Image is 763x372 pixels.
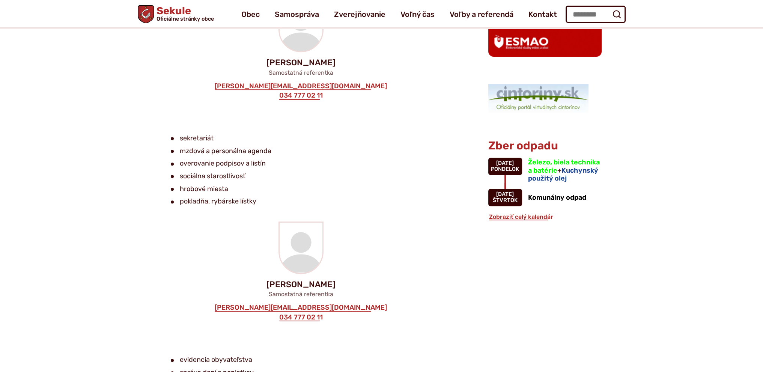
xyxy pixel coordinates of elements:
span: štvrtok [493,197,518,203]
a: Železo, biela technika a batérie+Kuchynský použitý olej [DATE] pondelok [488,158,602,183]
span: Oficiálne stránky obce [156,16,214,21]
a: Logo Sekule, prejsť na domovskú stránku. [138,5,214,23]
a: [PERSON_NAME][EMAIL_ADDRESS][DOMAIN_NAME] [214,304,388,312]
a: Komunálny odpad [DATE] štvrtok [488,189,602,206]
p: Samostatná referentka [150,69,452,76]
p: [PERSON_NAME] [150,58,452,67]
a: Samospráva [275,4,319,25]
li: mzdová a personálna agenda [171,146,428,157]
a: Voľný čas [400,4,435,25]
li: overovanie podpisov a listín [171,158,428,169]
a: 034 777 02 11 [278,92,324,100]
a: Zobraziť celý kalendár [488,213,554,220]
span: Sekule [154,6,214,22]
a: Obec [241,4,260,25]
a: Voľby a referendá [450,4,513,25]
span: [DATE] [496,160,514,166]
h3: + [528,158,602,183]
img: 1.png [488,84,588,113]
a: [PERSON_NAME][EMAIL_ADDRESS][DOMAIN_NAME] [214,82,388,90]
p: Samostatná referentka [150,291,452,298]
a: Zverejňovanie [334,4,385,25]
p: [PERSON_NAME] [150,280,452,289]
span: pondelok [491,166,519,172]
span: Komunálny odpad [528,193,586,202]
img: Prejsť na domovskú stránku [138,5,154,23]
li: pokladňa, rybárske lístky [171,196,428,207]
a: 034 777 02 11 [278,313,324,322]
span: Železo, biela technika a batérie [528,158,600,175]
li: evidencia obyvateľstva [171,354,428,366]
li: hrobové miesta [171,184,428,195]
span: Kuchynský použitý olej [528,166,598,183]
a: Kontakt [528,4,557,25]
li: sekretariát [171,133,428,144]
li: sociálna starostlivosť [171,171,428,182]
span: [DATE] [496,191,514,197]
h3: Zber odpadu [488,140,602,152]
